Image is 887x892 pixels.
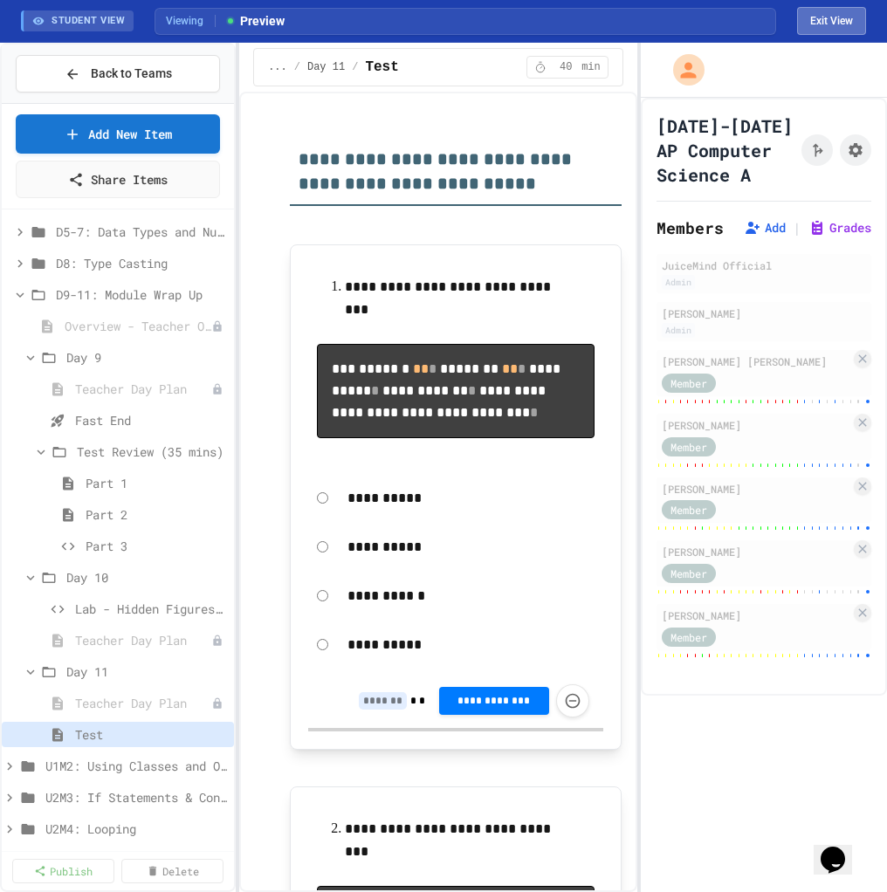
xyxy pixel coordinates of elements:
span: STUDENT VIEW [52,14,125,29]
span: Teacher Day Plan [75,631,211,649]
div: [PERSON_NAME] [662,305,866,321]
span: Preview [224,12,285,31]
span: Test [365,57,398,78]
span: Member [670,439,707,455]
span: Day 11 [307,60,345,74]
div: [PERSON_NAME] [662,607,850,623]
a: Publish [12,859,114,883]
h1: [DATE]-[DATE] AP Computer Science A [657,113,794,187]
span: Part 3 [86,537,227,555]
div: [PERSON_NAME] [662,417,850,433]
span: Day 10 [66,568,227,587]
span: Member [670,629,707,645]
button: Force resubmission of student's answer (Admin only) [556,684,589,717]
span: U2M4: Looping [45,820,227,838]
span: / [352,60,358,74]
span: Lab - Hidden Figures: Launch Weight Calculator [75,600,227,618]
iframe: chat widget [814,822,870,875]
span: ... [268,60,287,74]
span: Viewing [166,13,216,29]
span: Member [670,375,707,391]
div: Unpublished [211,383,223,395]
button: Add [744,219,786,237]
span: Part 2 [86,505,227,524]
span: Day 11 [66,662,227,681]
span: Back to Teams [91,65,172,83]
a: Add New Item [16,114,220,154]
span: Fast End [75,411,227,429]
span: Test [75,725,227,744]
h2: Members [657,216,724,240]
div: Unpublished [211,635,223,647]
div: Admin [662,323,695,338]
span: Teacher Day Plan [75,380,211,398]
span: U2M3: If Statements & Control Flow [45,788,227,806]
div: Unpublished [211,320,223,333]
div: Admin [662,275,695,290]
span: | [793,217,801,238]
span: Day 9 [66,348,227,367]
span: Test Review (35 mins) [77,443,227,461]
span: 40 [552,60,580,74]
div: Unpublished [211,697,223,710]
span: D9-11: Module Wrap Up [56,285,227,304]
div: [PERSON_NAME] [662,481,850,497]
div: [PERSON_NAME] [PERSON_NAME] [662,353,850,369]
span: Member [670,566,707,581]
div: My Account [655,50,709,90]
button: Click to see fork details [801,134,833,166]
button: Grades [808,219,871,237]
a: Share Items [16,161,220,198]
button: Exit student view [797,7,866,35]
div: JuiceMind Official [662,257,866,273]
span: Member [670,502,707,518]
button: Assignment Settings [840,134,871,166]
span: U1M2: Using Classes and Objects [45,757,227,775]
span: Teacher Day Plan [75,694,211,712]
span: Overview - Teacher Only [65,317,211,335]
span: Part 1 [86,474,227,492]
button: Back to Teams [16,55,220,93]
div: [PERSON_NAME] [662,544,850,559]
span: min [581,60,601,74]
span: D8: Type Casting [56,254,227,272]
span: / [294,60,300,74]
span: D5-7: Data Types and Number Calculations [56,223,227,241]
a: Delete [121,859,223,883]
